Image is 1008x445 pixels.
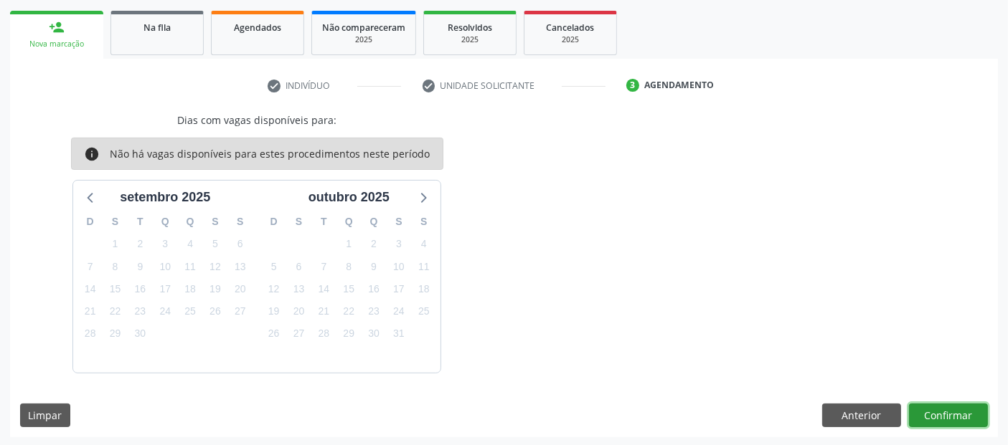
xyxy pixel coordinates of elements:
div: S [103,211,128,233]
div: S [286,211,311,233]
span: domingo, 5 de outubro de 2025 [264,257,284,277]
span: quinta-feira, 11 de setembro de 2025 [180,257,200,277]
span: terça-feira, 21 de outubro de 2025 [314,302,334,322]
div: T [311,211,336,233]
div: S [387,211,412,233]
span: sexta-feira, 31 de outubro de 2025 [389,324,409,344]
span: terça-feira, 23 de setembro de 2025 [130,302,150,322]
span: Resolvidos [448,21,492,34]
span: quarta-feira, 29 de outubro de 2025 [339,324,359,344]
span: quinta-feira, 9 de outubro de 2025 [364,257,384,277]
span: quinta-feira, 23 de outubro de 2025 [364,302,384,322]
span: quarta-feira, 24 de setembro de 2025 [155,302,175,322]
span: sexta-feira, 10 de outubro de 2025 [389,257,409,277]
span: terça-feira, 16 de setembro de 2025 [130,279,150,299]
div: outubro 2025 [303,188,395,207]
div: Q [178,211,203,233]
div: S [203,211,228,233]
div: D [261,211,286,233]
span: quinta-feira, 4 de setembro de 2025 [180,234,200,254]
span: sábado, 18 de outubro de 2025 [414,279,434,299]
span: sexta-feira, 17 de outubro de 2025 [389,279,409,299]
button: Anterior [822,403,901,428]
span: segunda-feira, 13 de outubro de 2025 [289,279,309,299]
span: domingo, 12 de outubro de 2025 [264,279,284,299]
div: Nova marcação [20,39,93,49]
span: segunda-feira, 6 de outubro de 2025 [289,257,309,277]
i: info [84,146,100,162]
span: quarta-feira, 1 de outubro de 2025 [339,234,359,254]
span: terça-feira, 9 de setembro de 2025 [130,257,150,277]
span: domingo, 14 de setembro de 2025 [80,279,100,299]
div: 3 [626,79,639,92]
div: T [128,211,153,233]
span: quarta-feira, 15 de outubro de 2025 [339,279,359,299]
span: segunda-feira, 15 de setembro de 2025 [105,279,126,299]
span: segunda-feira, 20 de outubro de 2025 [289,302,309,322]
span: terça-feira, 30 de setembro de 2025 [130,324,150,344]
button: Limpar [20,403,70,428]
div: Q [362,211,387,233]
span: sexta-feira, 5 de setembro de 2025 [205,234,225,254]
span: Agendados [234,21,281,34]
span: segunda-feira, 29 de setembro de 2025 [105,324,126,344]
span: quinta-feira, 16 de outubro de 2025 [364,279,384,299]
div: D [77,211,103,233]
div: 2025 [434,34,506,45]
span: sexta-feira, 12 de setembro de 2025 [205,257,225,277]
span: terça-feira, 7 de outubro de 2025 [314,257,334,277]
span: domingo, 26 de outubro de 2025 [264,324,284,344]
div: S [227,211,253,233]
span: segunda-feira, 8 de setembro de 2025 [105,257,126,277]
button: Confirmar [909,403,988,428]
span: sábado, 27 de setembro de 2025 [230,302,250,322]
span: sexta-feira, 24 de outubro de 2025 [389,302,409,322]
span: quarta-feira, 3 de setembro de 2025 [155,234,175,254]
span: domingo, 28 de setembro de 2025 [80,324,100,344]
div: Dias com vagas disponíveis para: [177,113,336,128]
span: terça-feira, 14 de outubro de 2025 [314,279,334,299]
span: domingo, 7 de setembro de 2025 [80,257,100,277]
div: person_add [49,19,65,35]
div: Agendamento [644,79,714,92]
span: sábado, 11 de outubro de 2025 [414,257,434,277]
span: sexta-feira, 26 de setembro de 2025 [205,302,225,322]
span: Cancelados [547,21,595,34]
span: segunda-feira, 27 de outubro de 2025 [289,324,309,344]
span: segunda-feira, 22 de setembro de 2025 [105,302,126,322]
span: segunda-feira, 1 de setembro de 2025 [105,234,126,254]
span: sábado, 6 de setembro de 2025 [230,234,250,254]
div: 2025 [322,34,405,45]
div: Q [336,211,362,233]
span: terça-feira, 28 de outubro de 2025 [314,324,334,344]
span: sexta-feira, 3 de outubro de 2025 [389,234,409,254]
span: sábado, 13 de setembro de 2025 [230,257,250,277]
div: S [411,211,436,233]
span: sábado, 4 de outubro de 2025 [414,234,434,254]
span: quarta-feira, 10 de setembro de 2025 [155,257,175,277]
span: quarta-feira, 22 de outubro de 2025 [339,302,359,322]
span: domingo, 19 de outubro de 2025 [264,302,284,322]
div: 2025 [534,34,606,45]
span: quinta-feira, 18 de setembro de 2025 [180,279,200,299]
span: Na fila [143,21,171,34]
span: sexta-feira, 19 de setembro de 2025 [205,279,225,299]
span: quarta-feira, 17 de setembro de 2025 [155,279,175,299]
div: setembro 2025 [114,188,216,207]
span: terça-feira, 2 de setembro de 2025 [130,234,150,254]
span: sábado, 25 de outubro de 2025 [414,302,434,322]
span: quinta-feira, 30 de outubro de 2025 [364,324,384,344]
span: sábado, 20 de setembro de 2025 [230,279,250,299]
span: domingo, 21 de setembro de 2025 [80,302,100,322]
div: Q [153,211,178,233]
span: quinta-feira, 2 de outubro de 2025 [364,234,384,254]
span: quarta-feira, 8 de outubro de 2025 [339,257,359,277]
span: quinta-feira, 25 de setembro de 2025 [180,302,200,322]
span: Não compareceram [322,21,405,34]
div: Não há vagas disponíveis para estes procedimentos neste período [110,146,430,162]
